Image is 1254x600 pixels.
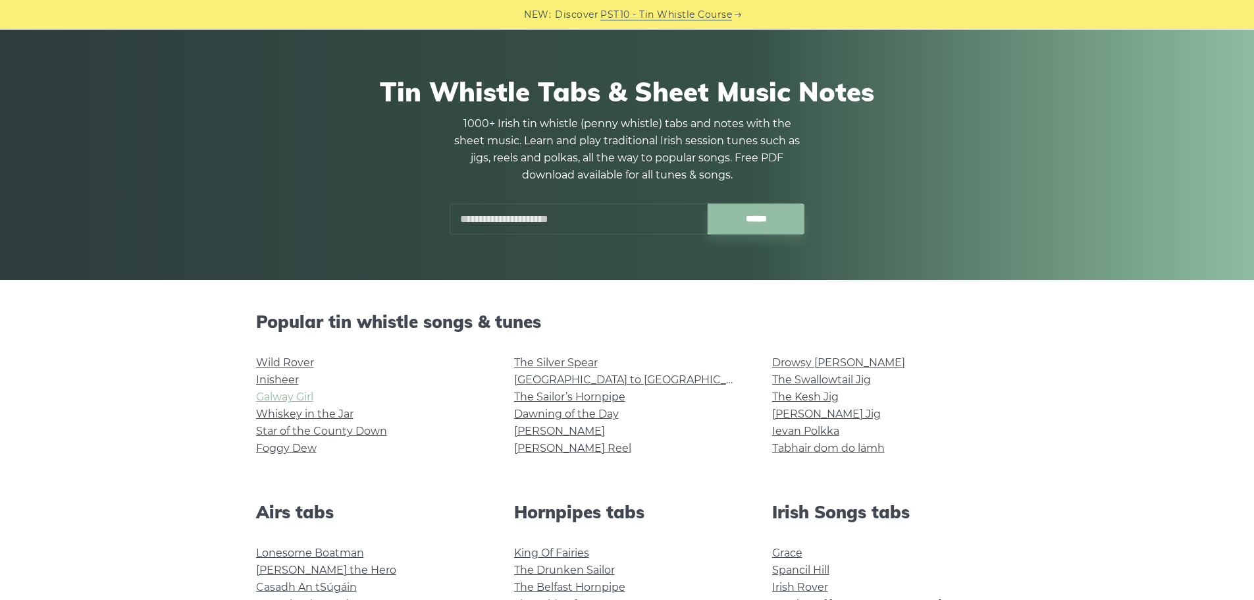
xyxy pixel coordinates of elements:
[524,7,551,22] span: NEW:
[772,373,871,386] a: The Swallowtail Jig
[772,408,881,420] a: [PERSON_NAME] Jig
[772,502,999,522] h2: Irish Songs tabs
[514,408,619,420] a: Dawning of the Day
[772,356,905,369] a: Drowsy [PERSON_NAME]
[772,442,885,454] a: Tabhair dom do lámh
[772,425,839,437] a: Ievan Polkka
[514,356,598,369] a: The Silver Spear
[450,115,805,184] p: 1000+ Irish tin whistle (penny whistle) tabs and notes with the sheet music. Learn and play tradi...
[772,564,829,576] a: Spancil Hill
[256,76,999,107] h1: Tin Whistle Tabs & Sheet Music Notes
[256,312,999,332] h2: Popular tin whistle songs & tunes
[514,564,615,576] a: The Drunken Sailor
[514,502,741,522] h2: Hornpipes tabs
[772,581,828,593] a: Irish Rover
[555,7,598,22] span: Discover
[256,502,483,522] h2: Airs tabs
[256,442,317,454] a: Foggy Dew
[256,391,313,403] a: Galway Girl
[514,391,625,403] a: The Sailor’s Hornpipe
[514,373,757,386] a: [GEOGRAPHIC_DATA] to [GEOGRAPHIC_DATA]
[514,442,631,454] a: [PERSON_NAME] Reel
[514,425,605,437] a: [PERSON_NAME]
[514,547,589,559] a: King Of Fairies
[772,547,802,559] a: Grace
[772,391,839,403] a: The Kesh Jig
[256,425,387,437] a: Star of the County Down
[600,7,732,22] a: PST10 - Tin Whistle Course
[256,547,364,559] a: Lonesome Boatman
[256,581,357,593] a: Casadh An tSúgáin
[256,564,396,576] a: [PERSON_NAME] the Hero
[256,356,314,369] a: Wild Rover
[256,408,353,420] a: Whiskey in the Jar
[514,581,625,593] a: The Belfast Hornpipe
[256,373,299,386] a: Inisheer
